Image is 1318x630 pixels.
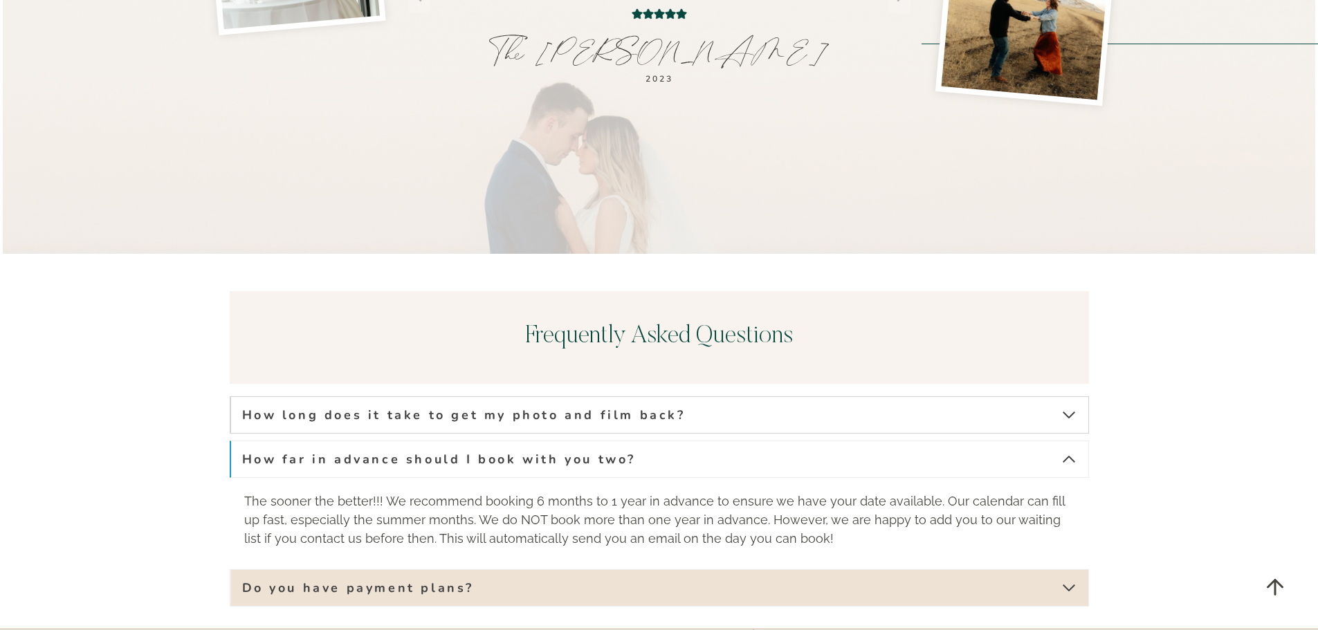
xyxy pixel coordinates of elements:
[230,569,1089,606] button: Do you have payment plans?
[1252,564,1297,609] a: Scroll to top
[488,73,830,85] div: 2023
[230,291,1089,383] h2: Frequently Asked Questions
[242,451,637,467] span: How far in advance should I book with you two?
[242,580,475,596] span: Do you have payment plans?
[230,441,1089,478] button: How far in advance should I book with you two?
[230,478,1089,562] div: How far in advance should I book with you two?
[230,396,1089,434] button: How long does it take to get my photo and film back?
[244,492,1074,548] p: The sooner the better!!! We recommend booking 6 months to 1 year in advance to ensure we have you...
[242,407,686,423] span: How long does it take to get my photo and film back?
[488,31,830,73] div: The [PERSON_NAME]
